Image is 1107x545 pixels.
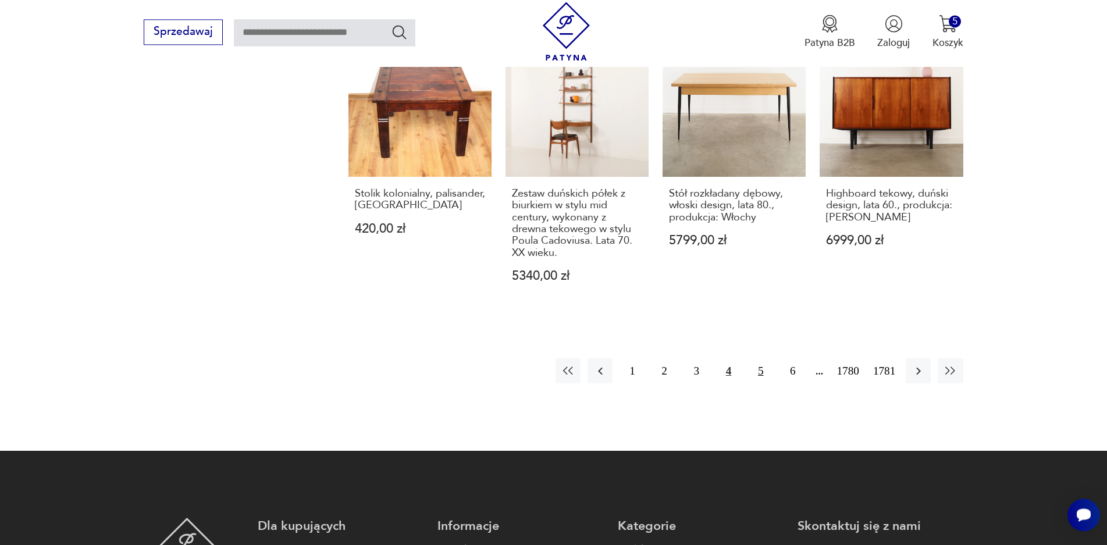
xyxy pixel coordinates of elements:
img: Ikonka użytkownika [885,15,903,33]
button: 6 [780,358,805,383]
button: Sprzedawaj [144,19,222,45]
a: Highboard tekowy, duński design, lata 60., produkcja: DaniaHighboard tekowy, duński design, lata ... [820,33,963,309]
p: Koszyk [932,36,963,49]
button: Zaloguj [877,15,910,49]
button: 4 [716,358,741,383]
button: Patyna B2B [805,15,855,49]
a: Sprzedawaj [144,28,222,37]
button: 2 [652,358,677,383]
p: 420,00 zł [355,223,486,235]
a: Stół rozkładany dębowy, włoski design, lata 80., produkcja: WłochyStół rozkładany dębowy, włoski ... [663,33,806,309]
p: Informacje [437,518,603,535]
img: Ikona koszyka [939,15,957,33]
img: Patyna - sklep z meblami i dekoracjami vintage [537,2,596,60]
button: 1781 [870,358,899,383]
div: 5 [949,15,961,27]
button: 5Koszyk [932,15,963,49]
h3: Highboard tekowy, duński design, lata 60., produkcja: [PERSON_NAME] [826,188,957,223]
a: Stolik kolonialny, palisander, IndieStolik kolonialny, palisander, [GEOGRAPHIC_DATA]420,00 zł [348,33,492,309]
h3: Zestaw duńskich półek z biurkiem w stylu mid century, wykonany z drewna tekowego w stylu Poula Ca... [512,188,643,259]
a: Zestaw duńskich półek z biurkiem w stylu mid century, wykonany z drewna tekowego w stylu Poula Ca... [506,33,649,309]
h3: Stolik kolonialny, palisander, [GEOGRAPHIC_DATA] [355,188,486,212]
p: Zaloguj [877,36,910,49]
p: Dla kupujących [258,518,423,535]
button: 1 [620,358,645,383]
button: 3 [684,358,709,383]
button: 5 [748,358,773,383]
p: Skontaktuj się z nami [798,518,963,535]
img: Ikona medalu [821,15,839,33]
p: 5799,00 zł [669,234,800,247]
p: Patyna B2B [805,36,855,49]
iframe: Smartsupp widget button [1067,498,1100,531]
button: 1780 [834,358,863,383]
a: Ikona medaluPatyna B2B [805,15,855,49]
h3: Stół rozkładany dębowy, włoski design, lata 80., produkcja: Włochy [669,188,800,223]
p: Kategorie [618,518,784,535]
button: Szukaj [391,23,408,40]
p: 6999,00 zł [826,234,957,247]
p: 5340,00 zł [512,270,643,282]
